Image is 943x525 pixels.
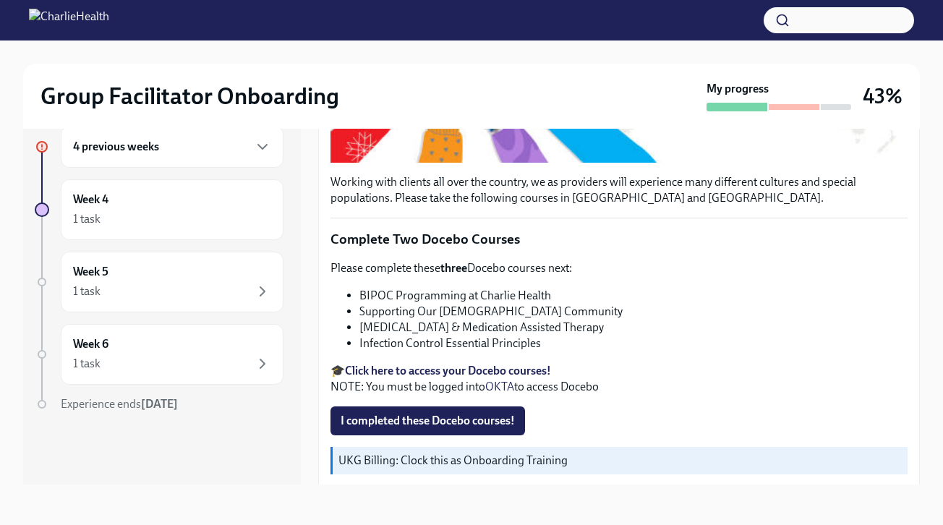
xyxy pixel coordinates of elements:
[141,397,178,411] strong: [DATE]
[863,83,903,109] h3: 43%
[35,179,283,240] a: Week 41 task
[330,174,908,206] p: Working with clients all over the country, we as providers will experience many different culture...
[341,414,515,428] span: I completed these Docebo courses!
[338,453,902,469] p: UKG Billing: Clock this as Onboarding Training
[345,364,551,377] a: Click here to access your Docebo courses!
[330,230,908,249] p: Complete Two Docebo Courses
[73,211,101,227] div: 1 task
[359,304,908,320] li: Supporting Our [DEMOGRAPHIC_DATA] Community
[73,356,101,372] div: 1 task
[330,406,525,435] button: I completed these Docebo courses!
[73,139,159,155] h6: 4 previous weeks
[359,336,908,351] li: Infection Control Essential Principles
[61,126,283,168] div: 4 previous weeks
[707,81,769,97] strong: My progress
[73,336,108,352] h6: Week 6
[61,397,178,411] span: Experience ends
[359,288,908,304] li: BIPOC Programming at Charlie Health
[330,363,908,395] p: 🎓 NOTE: You must be logged into to access Docebo
[73,192,108,208] h6: Week 4
[35,252,283,312] a: Week 51 task
[40,82,339,111] h2: Group Facilitator Onboarding
[35,324,283,385] a: Week 61 task
[485,380,514,393] a: OKTA
[330,260,908,276] p: Please complete these Docebo courses next:
[359,320,908,336] li: [MEDICAL_DATA] & Medication Assisted Therapy
[29,9,109,32] img: CharlieHealth
[73,264,108,280] h6: Week 5
[440,261,467,275] strong: three
[73,283,101,299] div: 1 task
